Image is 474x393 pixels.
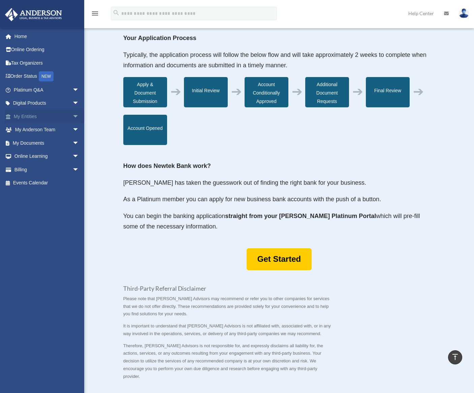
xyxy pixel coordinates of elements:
h3: Third-Party Referral Disclaimer [123,286,332,295]
div: Initial Review [184,77,228,107]
span: arrow_drop_down [72,83,86,97]
img: User Pic [459,8,469,18]
div: Apply & Document Submission [123,77,167,107]
div: Final Review [366,77,410,107]
div: ➔ [170,87,181,96]
a: Platinum Q&Aarrow_drop_down [5,83,89,97]
span: arrow_drop_down [72,136,86,150]
p: You can begin the banking application which will pre-fill some of the necessary information. [123,211,435,232]
div: ➔ [413,87,424,96]
p: Therefore, [PERSON_NAME] Advisors is not responsible for, and expressly disclaims all liability f... [123,342,332,381]
p: [PERSON_NAME] has taken the guesswork out of finding the right bank for your business. [123,178,435,194]
a: Home [5,30,89,43]
span: Typically, the application process will follow the below flow and will take approximately 2 weeks... [123,51,426,69]
div: NEW [39,71,54,81]
i: vertical_align_top [451,353,459,361]
a: My Anderson Teamarrow_drop_down [5,123,89,137]
span: arrow_drop_down [72,150,86,164]
div: Additional Document Requests [305,77,349,107]
img: Anderson Advisors Platinum Portal [3,8,64,21]
a: My Documentsarrow_drop_down [5,136,89,150]
p: Please note that [PERSON_NAME] Advisors may recommend or refer you to other companies for service... [123,295,332,322]
div: Account Conditionally Approved [245,77,288,107]
i: menu [91,9,99,17]
p: As a Platinum member you can apply for new business bank accounts with the push of a button. [123,194,435,211]
strong: Your Application Process [123,35,196,41]
span: arrow_drop_down [72,123,86,137]
p: It is important to understand that [PERSON_NAME] Advisors is not affiliated with, associated with... [123,322,332,342]
span: arrow_drop_down [72,97,86,110]
div: ➔ [352,87,363,96]
a: Online Ordering [5,43,89,57]
strong: straight from your [PERSON_NAME] Platinum Portal [225,213,376,219]
a: Tax Organizers [5,56,89,70]
a: Get Started [247,248,312,270]
a: My Entitiesarrow_drop_down [5,110,89,123]
a: Online Learningarrow_drop_down [5,150,89,163]
a: Order StatusNEW [5,70,89,83]
div: Account Opened [123,115,167,145]
i: search [113,9,120,16]
div: ➔ [231,87,242,96]
a: Events Calendar [5,176,89,190]
a: Digital Productsarrow_drop_down [5,97,89,110]
div: ➔ [292,87,303,96]
span: arrow_drop_down [72,163,86,177]
strong: How does Newtek Bank work? [123,163,211,169]
a: vertical_align_top [448,350,462,364]
a: Billingarrow_drop_down [5,163,89,176]
span: arrow_drop_down [72,110,86,123]
a: menu [91,12,99,17]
